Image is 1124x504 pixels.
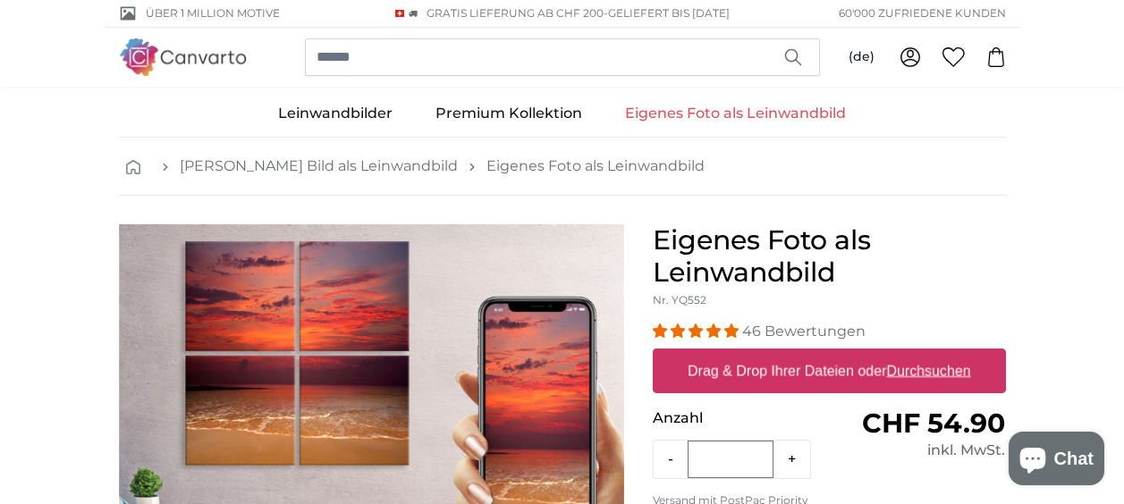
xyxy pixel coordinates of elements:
[742,323,866,340] span: 46 Bewertungen
[653,224,1006,289] h1: Eigenes Foto als Leinwandbild
[1003,432,1110,490] inbox-online-store-chat: Onlineshop-Chat von Shopify
[427,6,604,20] span: GRATIS Lieferung ab CHF 200
[680,353,978,389] label: Drag & Drop Ihrer Dateien oder
[146,5,280,21] span: Über 1 Million Motive
[119,138,1006,196] nav: breadcrumbs
[414,90,604,137] a: Premium Kollektion
[653,407,829,429] p: Anzahl
[180,155,458,177] a: [PERSON_NAME] Bild als Leinwandbild
[119,38,248,75] img: Canvarto
[608,6,730,20] span: Geliefert bis [DATE]
[653,293,706,307] span: Nr. YQ552
[829,440,1005,461] div: inkl. MwSt.
[486,155,705,177] a: Eigenes Foto als Leinwandbild
[886,363,970,378] u: Durchsuchen
[604,6,730,20] span: -
[654,441,688,477] button: -
[395,10,404,17] img: Schweiz
[604,90,867,137] a: Eigenes Foto als Leinwandbild
[839,5,1006,21] span: 60'000 ZUFRIEDENE KUNDEN
[653,323,742,340] span: 4.93 stars
[862,407,1005,440] span: CHF 54.90
[773,441,810,477] button: +
[834,41,889,73] button: (de)
[257,90,414,137] a: Leinwandbilder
